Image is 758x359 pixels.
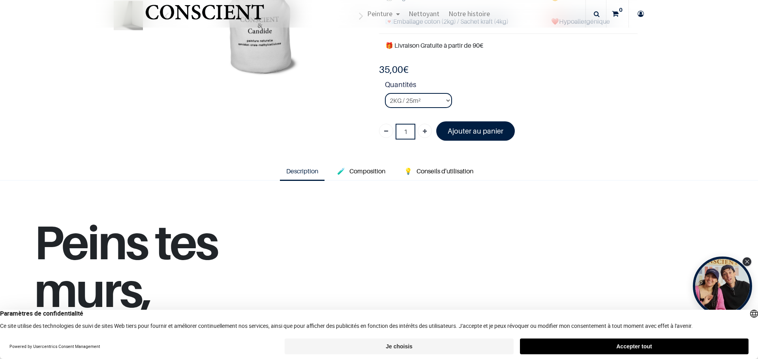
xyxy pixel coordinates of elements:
span: 35,00 [379,64,403,75]
span: Peinture [367,9,392,18]
font: 🎁 Livraison Gratuite à partir de 90€ [385,41,483,49]
div: Open Tolstoy [693,257,752,316]
a: Ajouter [418,124,432,138]
span: 🧪 [337,167,345,175]
strong: Quantités [385,79,638,93]
a: Supprimer [379,124,393,138]
span: Conseils d'utilisation [417,167,473,175]
span: Composition [349,167,385,175]
div: Open Tolstoy widget [693,257,752,316]
span: Notre histoire [448,9,490,18]
h1: Peins tes murs, [34,218,338,323]
b: € [379,64,409,75]
span: Description [286,167,318,175]
div: Close Tolstoy widget [743,257,751,266]
div: Tolstoy bubble widget [693,257,752,316]
font: Ajouter au panier [448,127,503,135]
span: Nettoyant [409,9,439,18]
sup: 0 [617,6,625,14]
iframe: Tidio Chat [717,308,754,345]
span: 💡 [404,167,412,175]
a: Ajouter au panier [436,121,515,141]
